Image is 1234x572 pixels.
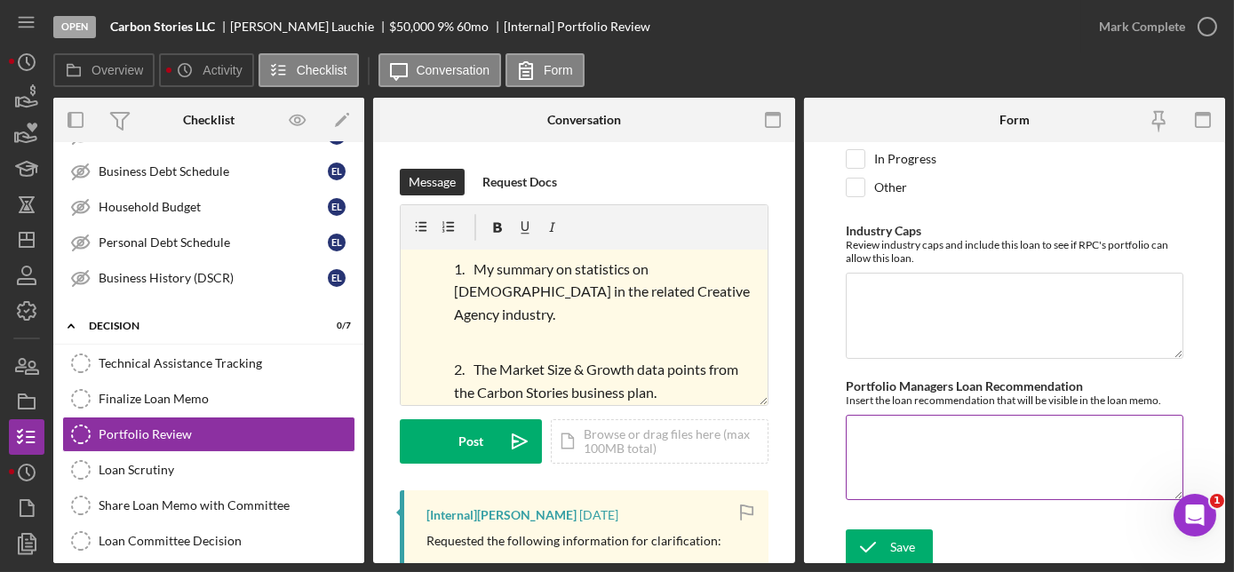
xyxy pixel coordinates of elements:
div: Business History (DSCR) [99,271,328,285]
div: Insert the loan recommendation that will be visible in the loan memo. [846,393,1183,407]
div: Mark Complete [1099,9,1185,44]
button: Conversation [378,53,502,87]
button: Post [400,419,542,464]
div: Household Budget [99,200,328,214]
a: Personal Debt ScheduleEL [62,225,355,260]
a: Share Loan Memo with Committee [62,488,355,523]
label: Checklist [297,63,347,77]
div: [PERSON_NAME] Lauchie [230,20,389,34]
div: E L [328,163,346,180]
a: Loan Scrutiny [62,452,355,488]
div: [Internal] Portfolio Review [504,20,650,34]
span: 1 [1210,494,1224,508]
p: Requested the following information for clarification: [426,531,751,551]
div: Loan Scrutiny [99,463,354,477]
div: Loan Committee Decision [99,534,354,548]
div: Post [458,419,483,464]
a: Technical Assistance Tracking [62,346,355,381]
span: The Market Size & Growth data points from the Carbon Stories business plan. [454,361,741,401]
div: 0 / 7 [319,321,351,331]
label: Industry Caps [846,223,921,238]
button: Form [506,53,585,87]
div: Request Docs [482,169,557,195]
button: Message [400,169,465,195]
label: Other [874,179,907,196]
a: Business Debt ScheduleEL [62,154,355,189]
div: 9 % [437,20,454,34]
div: Review industry caps and include this loan to see if RPC's portfolio can allow this loan. [846,238,1183,265]
div: Decision [89,321,307,331]
a: Finalize Loan Memo [62,381,355,417]
a: Portfolio Review [62,417,355,452]
span: 1. [454,260,465,277]
div: Form [999,113,1030,127]
div: Message [409,169,456,195]
button: Activity [159,53,253,87]
div: 60 mo [457,20,489,34]
label: Overview [92,63,143,77]
a: Business History (DSCR)EL [62,260,355,296]
label: Form [544,63,573,77]
span: $50,000 [389,19,434,34]
span: 2. [454,361,465,377]
div: Portfolio Review [99,427,354,441]
button: Overview [53,53,155,87]
div: Save [890,529,915,565]
label: Portfolio Managers Loan Recommendation [846,378,1083,393]
button: Mark Complete [1081,9,1225,44]
div: Personal Debt Schedule [99,235,328,250]
b: Carbon Stories LLC [110,20,215,34]
label: Conversation [417,63,490,77]
div: Business Debt Schedule [99,164,328,179]
label: In Progress [874,150,936,168]
label: Activity [203,63,242,77]
div: E L [328,234,346,251]
a: Household BudgetEL [62,189,355,225]
time: 2025-09-16 18:40 [579,508,618,522]
div: E L [328,198,346,216]
a: Loan Committee Decision [62,523,355,559]
div: Technical Assistance Tracking [99,356,354,370]
div: Finalize Loan Memo [99,392,354,406]
button: Request Docs [474,169,566,195]
iframe: Intercom live chat [1174,494,1216,536]
div: Share Loan Memo with Committee [99,498,354,512]
div: Conversation [547,113,621,127]
div: [Internal] [PERSON_NAME] [426,508,577,522]
div: E L [328,269,346,287]
button: Checklist [259,53,359,87]
button: Save [846,529,933,565]
div: Checklist [183,113,235,127]
span: My summary on statistics on [DEMOGRAPHIC_DATA] in the related Creative Agency industry. [454,260,752,322]
div: Open [53,16,96,38]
